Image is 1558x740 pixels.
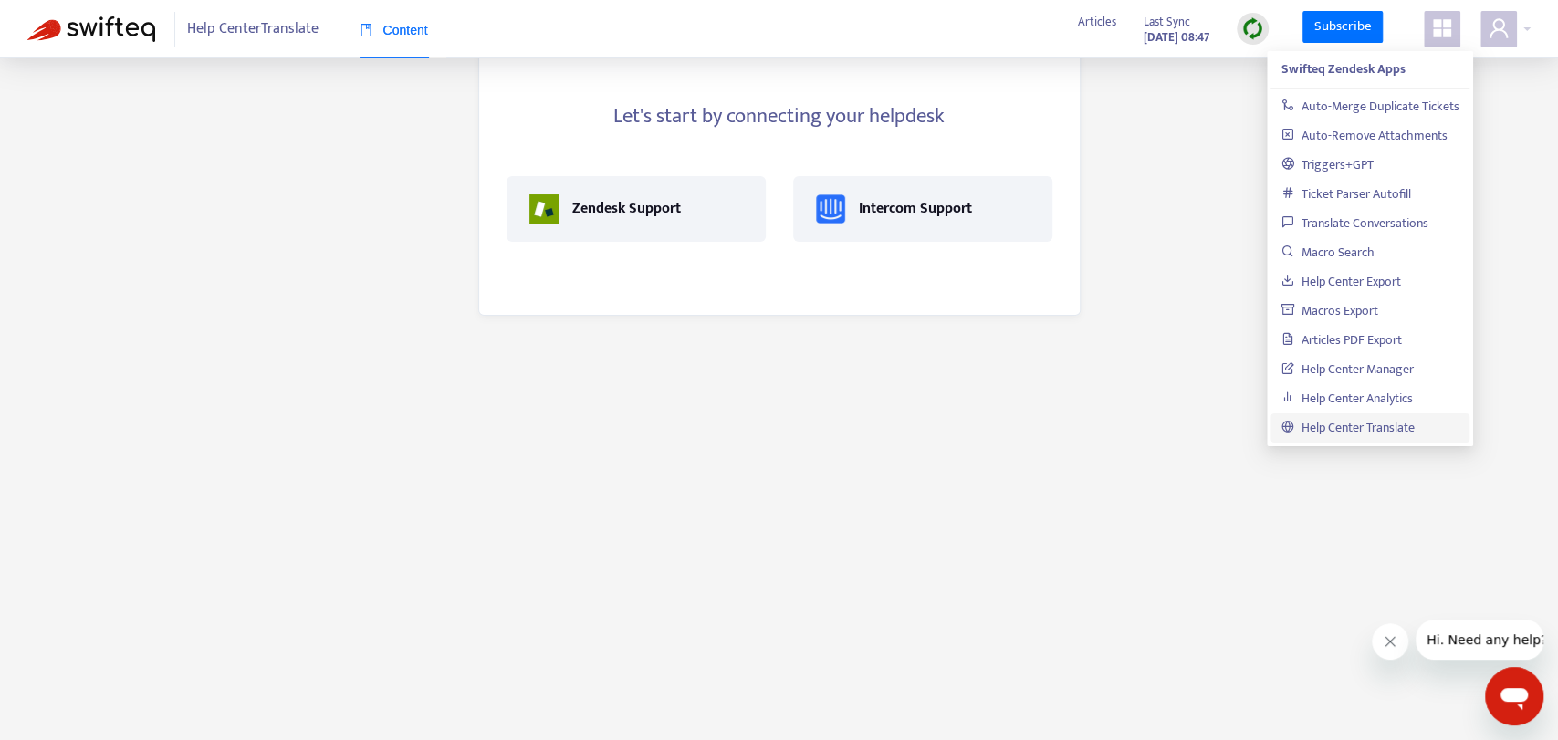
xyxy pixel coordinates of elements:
span: Help Center Translate [187,12,319,47]
a: Auto-Merge Duplicate Tickets [1281,96,1459,117]
span: appstore [1431,17,1453,39]
a: Help Center Manager [1281,359,1414,380]
a: Macros Export [1281,300,1378,321]
h4: Let's start by connecting your helpdesk [507,104,1052,129]
div: Zendesk Support [572,198,681,220]
span: Hi. Need any help? [11,13,131,27]
iframe: Message from company [1416,620,1543,660]
a: Translate Conversations [1281,213,1428,234]
span: Articles [1078,12,1116,32]
a: Triggers+GPT [1281,154,1374,175]
img: intercom_support.png [816,194,845,224]
a: Ticket Parser Autofill [1281,183,1411,204]
img: Swifteq [27,16,155,42]
img: sync.dc5367851b00ba804db3.png [1241,17,1264,40]
span: user [1488,17,1510,39]
div: Intercom Support [859,198,972,220]
a: Subscribe [1302,11,1383,44]
a: Auto-Remove Attachments [1281,125,1448,146]
iframe: Close message [1372,623,1408,660]
iframe: Button to launch messaging window [1485,667,1543,725]
strong: [DATE] 08:47 [1144,27,1209,47]
a: Macro Search [1281,242,1375,263]
strong: Swifteq Zendesk Apps [1281,58,1406,79]
span: Last Sync [1144,12,1190,32]
span: book [360,24,372,36]
a: Help Center Analytics [1281,388,1413,409]
span: Content [360,23,428,37]
a: Help Center Export [1281,271,1401,292]
a: Articles PDF Export [1281,329,1402,350]
a: Help Center Translate [1281,417,1415,438]
img: zendesk_support.png [529,194,559,224]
